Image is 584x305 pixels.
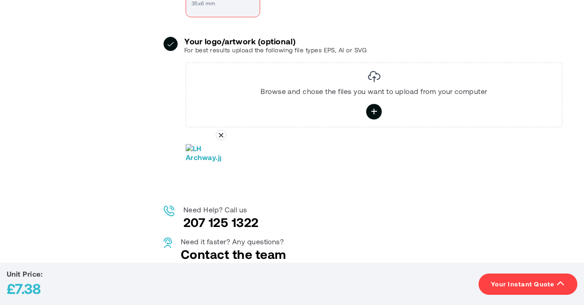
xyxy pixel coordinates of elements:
[181,237,286,246] p: Need it faster? Any questions?
[184,37,366,46] h3: Your logo/artwork (optional)
[164,237,172,248] img: Contact us image
[366,104,382,119] label: Browse and chose the files
[491,280,555,289] span: Your Instant Quote
[7,278,43,298] div: £7.38
[368,71,381,82] img: Image Uploader
[181,246,286,262] a: Contact the team
[479,274,577,295] button: Your Instant Quote
[184,46,366,55] p: For best results upload the following file types EPS, AI or SVG
[164,205,175,216] img: Call us image
[183,215,259,230] a: 207 125 1322
[7,270,43,278] span: Unit Price:
[216,130,226,141] i: Delete image
[186,144,221,162] img: LH Archway.jpg
[183,205,259,214] p: Need Help? Call us
[261,87,487,96] p: Browse and chose the files you want to upload from your computer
